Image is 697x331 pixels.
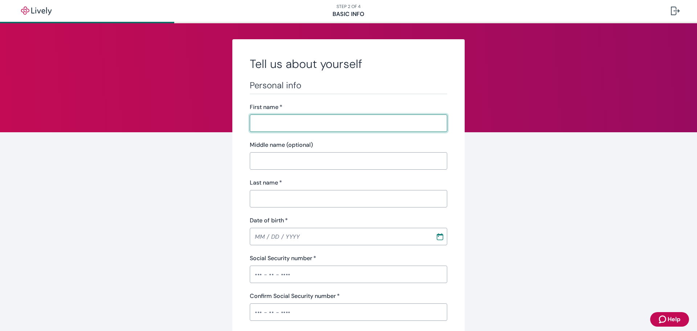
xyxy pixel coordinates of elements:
h3: Personal info [250,80,447,91]
label: Date of birth [250,216,288,225]
label: First name [250,103,282,112]
input: MM / DD / YYYY [250,229,431,244]
input: ••• - •• - •••• [250,305,447,319]
svg: Calendar [436,233,444,240]
label: Last name [250,178,282,187]
button: Zendesk support iconHelp [650,312,689,327]
span: Help [668,315,680,324]
svg: Zendesk support icon [659,315,668,324]
h2: Tell us about yourself [250,57,447,71]
label: Social Security number [250,254,316,263]
input: ••• - •• - •••• [250,267,447,282]
button: Log out [665,2,685,20]
button: Choose date [433,230,447,243]
img: Lively [16,7,57,15]
label: Confirm Social Security number [250,292,340,300]
label: Middle name (optional) [250,141,313,149]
